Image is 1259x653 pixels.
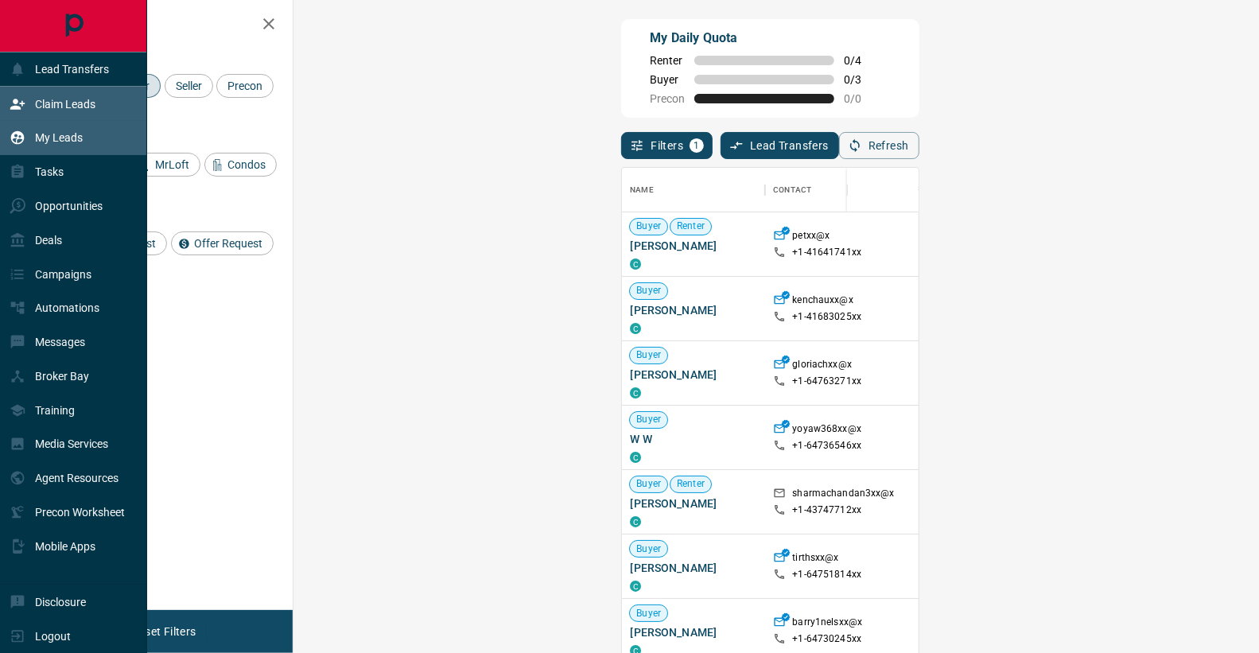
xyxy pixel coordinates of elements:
[222,158,271,171] span: Condos
[630,581,641,592] div: condos.ca
[630,624,757,640] span: [PERSON_NAME]
[630,477,667,491] span: Buyer
[630,516,641,527] div: condos.ca
[792,568,861,581] p: +1- 64751814xx
[630,431,757,447] span: W W
[204,153,277,177] div: Condos
[792,487,894,503] p: sharmachandan3xx@x
[170,80,208,92] span: Seller
[188,237,268,250] span: Offer Request
[630,284,667,297] span: Buyer
[792,375,861,388] p: +1- 64763271xx
[670,220,711,233] span: Renter
[650,29,879,48] p: My Daily Quota
[792,229,830,246] p: petxx@x
[792,551,838,568] p: tirthsxx@x
[630,452,641,463] div: condos.ca
[844,54,879,67] span: 0 / 4
[51,16,277,35] h2: Filters
[222,80,268,92] span: Precon
[630,258,641,270] div: condos.ca
[150,158,195,171] span: MrLoft
[792,358,852,375] p: gloriachxx@x
[691,140,702,151] span: 1
[844,92,879,105] span: 0 / 0
[792,503,861,517] p: +1- 43747712xx
[630,302,757,318] span: [PERSON_NAME]
[773,168,811,212] div: Contact
[630,560,757,576] span: [PERSON_NAME]
[630,607,667,620] span: Buyer
[630,413,667,426] span: Buyer
[630,387,641,398] div: condos.ca
[650,73,685,86] span: Buyer
[630,542,667,556] span: Buyer
[630,367,757,383] span: [PERSON_NAME]
[792,439,861,453] p: +1- 64736546xx
[165,74,213,98] div: Seller
[792,422,861,439] p: yoyaw368xx@x
[630,238,757,254] span: [PERSON_NAME]
[132,153,200,177] div: MrLoft
[670,477,711,491] span: Renter
[792,632,861,646] p: +1- 64730245xx
[839,132,919,159] button: Refresh
[721,132,839,159] button: Lead Transfers
[792,310,861,324] p: +1- 41683025xx
[650,92,685,105] span: Precon
[844,73,879,86] span: 0 / 3
[650,54,685,67] span: Renter
[621,132,713,159] button: Filters1
[630,220,667,233] span: Buyer
[171,231,274,255] div: Offer Request
[630,348,667,362] span: Buyer
[630,496,757,511] span: [PERSON_NAME]
[792,246,861,259] p: +1- 41641741xx
[792,616,862,632] p: barry1nelsxx@x
[792,293,853,310] p: kenchauxx@x
[622,168,765,212] div: Name
[630,168,654,212] div: Name
[765,168,892,212] div: Contact
[630,323,641,334] div: condos.ca
[216,74,274,98] div: Precon
[121,618,206,645] button: Reset Filters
